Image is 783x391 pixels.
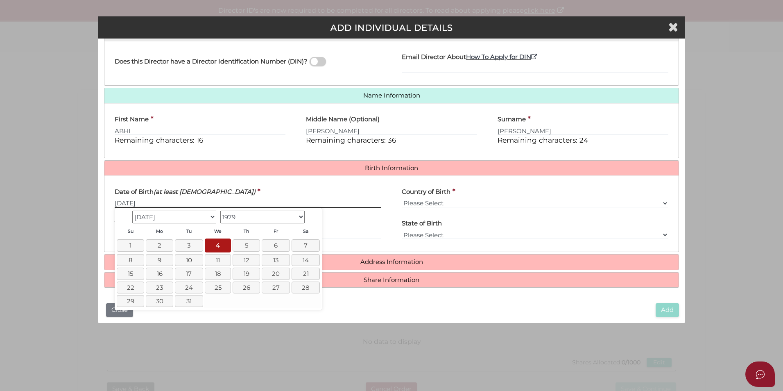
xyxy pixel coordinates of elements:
span: Thursday [244,229,249,234]
button: Close [106,303,133,317]
select: v [402,199,668,208]
a: 26 [233,282,260,293]
a: Address Information [111,259,672,266]
a: 4 [205,239,231,252]
button: Open asap [745,361,775,387]
a: 10 [175,254,203,266]
a: 11 [205,254,231,266]
a: 1 [117,239,144,251]
a: 20 [262,268,290,280]
button: Add [656,303,679,317]
a: 31 [175,295,203,307]
a: 17 [175,268,203,280]
span: Remaining characters: 36 [306,136,396,144]
h4: Date of Birth [115,189,256,195]
a: Next [307,210,320,223]
h4: State of Birth [402,220,442,227]
a: 5 [233,239,260,251]
a: 24 [175,282,203,293]
a: 7 [292,239,320,251]
a: 22 [117,282,144,293]
a: 28 [292,282,320,293]
a: 2 [146,239,173,251]
a: 30 [146,295,173,307]
a: Prev [117,210,130,223]
span: Wednesday [214,229,222,234]
a: Birth Information [111,165,672,172]
span: Sunday [128,229,134,234]
a: 29 [117,295,144,307]
a: 25 [205,282,231,293]
a: 16 [146,268,173,280]
input: dd/mm/yyyy [115,199,381,208]
span: Saturday [303,229,308,234]
a: 19 [233,268,260,280]
a: 6 [262,239,290,251]
span: Friday [274,229,278,234]
a: 13 [262,254,290,266]
a: 18 [205,268,231,280]
a: 3 [175,239,203,251]
a: 23 [146,282,173,293]
a: 9 [146,254,173,266]
a: 14 [292,254,320,266]
a: 8 [117,254,144,266]
i: (at least [DEMOGRAPHIC_DATA]) [154,188,256,195]
a: 15 [117,268,144,280]
a: 27 [262,282,290,293]
a: 12 [233,254,260,266]
h4: Country of Birth [402,189,450,195]
span: Remaining characters: 24 [498,136,588,144]
span: Remaining characters: 16 [115,136,203,144]
span: Tuesday [186,229,192,234]
a: Share Information [111,277,672,284]
span: Monday [156,229,163,234]
a: 21 [292,268,320,280]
